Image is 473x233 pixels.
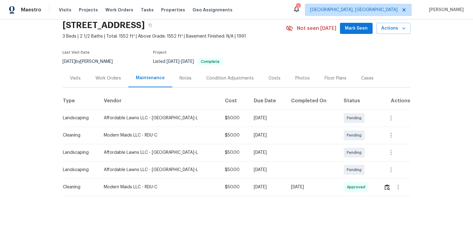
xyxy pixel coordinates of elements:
th: Due Date [249,92,286,109]
div: Photos [295,75,310,81]
div: [DATE] [254,132,281,138]
th: Cost [220,92,249,109]
span: Projects [79,7,98,13]
span: - [167,59,194,64]
span: Approved [347,184,368,190]
div: [DATE] [254,149,281,156]
div: 1 [296,4,300,10]
button: Copy Address [145,20,156,31]
button: Review Icon [384,180,391,194]
span: Project [153,51,167,54]
span: [DATE] [63,59,75,64]
th: Completed On [286,92,339,109]
div: by [PERSON_NAME] [63,58,120,65]
div: Cases [361,75,374,81]
span: Pending [347,132,364,138]
span: Pending [347,149,364,156]
div: $50.00 [225,115,244,121]
div: Landscaping [63,167,94,173]
th: Actions [379,92,410,109]
span: 3 Beds | 2 1/2 Baths | Total: 1552 ft² | Above Grade: 1552 ft² | Basement Finished: N/A | 1991 [63,33,286,39]
span: [DATE] [181,59,194,64]
span: Geo Assignments [192,7,232,13]
div: Notes [180,75,192,81]
div: Floor Plans [325,75,346,81]
div: [DATE] [254,115,281,121]
span: [GEOGRAPHIC_DATA], [GEOGRAPHIC_DATA] [310,7,398,13]
div: $50.00 [225,167,244,173]
div: Affordable Lawns LLC - [GEOGRAPHIC_DATA]-L [104,115,215,121]
div: Condition Adjustments [206,75,254,81]
th: Vendor [99,92,220,109]
div: Modern Maids LLC - RDU-C [104,184,215,190]
span: Complete [198,60,222,63]
span: Pending [347,115,364,121]
div: $50.00 [225,149,244,156]
div: [DATE] [254,167,281,173]
span: Not seen [DATE] [297,25,336,31]
div: Costs [269,75,281,81]
div: Visits [70,75,81,81]
span: Visits [59,7,71,13]
span: Mark Seen [345,25,368,32]
th: Type [63,92,99,109]
button: Actions [376,23,410,34]
div: Modern Maids LLC - RDU-C [104,132,215,138]
div: Landscaping [63,149,94,156]
span: Work Orders [105,7,133,13]
span: Properties [161,7,185,13]
div: Cleaning [63,132,94,138]
span: Last Visit Date [63,51,90,54]
span: [DATE] [167,59,180,64]
span: Maestro [21,7,41,13]
span: [PERSON_NAME] [427,7,464,13]
div: [DATE] [254,184,281,190]
span: Tasks [141,8,154,12]
div: [DATE] [291,184,334,190]
button: Mark Seen [340,23,373,34]
div: $50.00 [225,184,244,190]
span: Pending [347,167,364,173]
div: Landscaping [63,115,94,121]
div: Maintenance [136,75,165,81]
img: Review Icon [385,184,390,190]
div: Affordable Lawns LLC - [GEOGRAPHIC_DATA]-L [104,167,215,173]
span: Actions [381,25,406,32]
span: Listed [153,59,223,64]
div: $50.00 [225,132,244,138]
div: Cleaning [63,184,94,190]
th: Status [339,92,379,109]
div: Affordable Lawns LLC - [GEOGRAPHIC_DATA]-L [104,149,215,156]
h2: [STREET_ADDRESS] [63,22,145,28]
div: Work Orders [95,75,121,81]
